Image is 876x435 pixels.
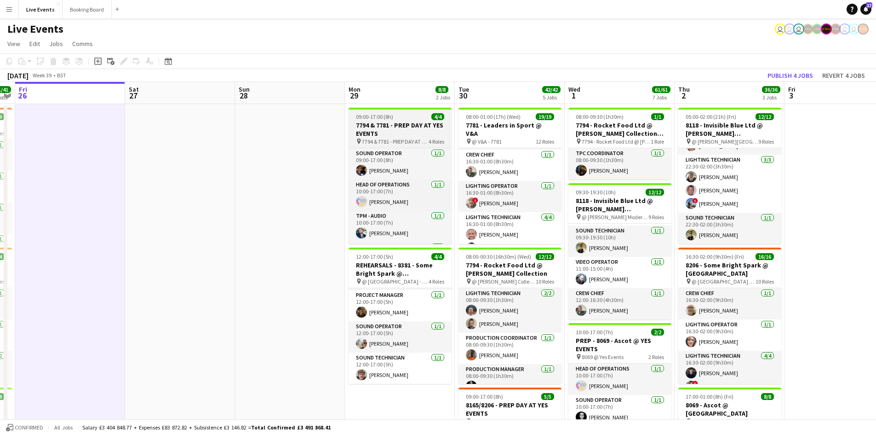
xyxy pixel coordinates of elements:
app-card-role: Lighting Technician3/322:30-02:00 (3h30m)[PERSON_NAME][PERSON_NAME]![PERSON_NAME] [678,155,781,213]
span: @ [GEOGRAPHIC_DATA] - 8206 [692,278,756,285]
span: Sun [239,85,250,93]
span: Fri [788,85,796,93]
app-card-role: Production Coordinator1/108:00-09:30 (1h30m)[PERSON_NAME] [458,333,561,364]
span: Confirmed [15,424,43,431]
app-card-role: Sound Technician1/109:30-19:30 (10h)[PERSON_NAME] [568,226,671,257]
app-card-role: Sound Operator1/109:00-17:00 (8h)[PERSON_NAME] [349,148,452,180]
span: 8165 - PREP DAY AT YES EVENTS [472,418,538,425]
div: 08:00-09:30 (1h30m)1/17794 - Rocket Food Ltd @ [PERSON_NAME] Collection - LOAD OUT 7794 - Rocket ... [568,108,671,180]
a: Jobs [46,38,67,50]
span: 42/42 [542,86,561,93]
h3: PREP - 8069 - Ascot @ YES EVENTS [568,336,671,353]
app-card-role: Production Manager1/108:00-09:30 (1h30m)[PERSON_NAME] [458,364,561,395]
span: 8/8 [761,393,774,400]
span: Edit [29,40,40,48]
app-user-avatar: Alex Gill [858,23,869,35]
h3: 7794 - Rocket Food Ltd @ [PERSON_NAME] Collection - LOAD OUT [568,121,671,138]
span: 1 Role [651,138,664,145]
h3: 8069 - Ascot @ [GEOGRAPHIC_DATA] [678,401,781,418]
span: @ [PERSON_NAME] Collection - 7794 [472,278,536,285]
span: Comms [72,40,93,48]
span: Jobs [49,40,63,48]
span: 27 [127,90,139,101]
app-user-avatar: Ollie Rolfe [839,23,850,35]
button: Confirmed [5,423,45,433]
span: 16:30-02:00 (9h30m) (Fri) [686,253,744,260]
h3: 7781 - Leaders in Sport @ V&A [458,121,561,138]
h3: 7794 - Rocket Food Ltd @ [PERSON_NAME] Collection [458,261,561,278]
app-card-role: TPC Coordinator1/108:00-09:30 (1h30m)[PERSON_NAME] [568,148,671,180]
app-user-avatar: Production Managers [821,23,832,35]
span: 12/12 [536,253,554,260]
span: 8/8 [435,86,448,93]
app-card-role: Lighting Technician2/208:00-09:30 (1h30m)[PERSON_NAME][PERSON_NAME] [458,288,561,333]
span: Total Confirmed £3 491 868.41 [251,424,331,431]
app-card-role: Lighting Operator1/116:30-02:00 (9h30m)[PERSON_NAME] [678,319,781,351]
button: Publish 4 jobs [764,70,817,81]
span: Wed [568,85,580,93]
span: 8069 - Ascot @ [GEOGRAPHIC_DATA] [692,418,758,425]
app-user-avatar: Production Managers [812,23,823,35]
span: 4/4 [431,113,444,120]
span: 4 Roles [429,138,444,145]
span: 30 [457,90,469,101]
span: 17:00-01:00 (8h) (Fri) [686,393,733,400]
app-user-avatar: Nadia Addada [793,23,804,35]
span: All jobs [52,424,74,431]
span: 09:30-19:30 (10h) [576,189,616,196]
span: 10 Roles [756,278,774,285]
span: 7794 - Rocket Food Ltd @ [PERSON_NAME] Collection [582,138,651,145]
app-card-role: Sound Operator1/112:00-17:00 (5h)[PERSON_NAME] [349,321,452,353]
a: 17 [860,4,871,15]
span: 2/2 [651,329,664,336]
span: Tue [458,85,469,93]
app-card-role: Sound Technician1/112:00-17:00 (5h)[PERSON_NAME] [349,353,452,384]
h3: 8118 - Invisible Blue Ltd @ [PERSON_NAME][GEOGRAPHIC_DATA] [568,197,671,213]
div: Salary £3 404 848.77 + Expenses £83 872.82 + Subsistence £3 146.82 = [82,424,331,431]
h1: Live Events [7,22,63,36]
app-user-avatar: Technical Department [848,23,859,35]
span: Fri [19,85,27,93]
span: 7794 & 7781 - PREP DAY AT YES EVENTS [362,138,429,145]
span: ! [693,381,698,386]
span: 12:00-17:00 (5h) [356,253,393,260]
span: 05:00-02:00 (21h) (Fri) [686,113,736,120]
span: View [7,40,20,48]
app-job-card: 05:00-02:00 (21h) (Fri)12/128118 - Invisible Blue Ltd @ [PERSON_NAME][GEOGRAPHIC_DATA] @ [PERSON_... [678,108,781,244]
span: 17 [866,2,872,8]
span: 4/4 [431,253,444,260]
app-job-card: 09:30-19:30 (10h)12/128118 - Invisible Blue Ltd @ [PERSON_NAME][GEOGRAPHIC_DATA] @ [PERSON_NAME] ... [568,183,671,319]
h3: REHEARSALS - 8381 - Some Bright Spark @ [GEOGRAPHIC_DATA] [349,261,452,278]
span: 12 Roles [536,138,554,145]
a: View [4,38,24,50]
span: 10:00-17:00 (7h) [576,329,613,336]
app-user-avatar: Production Managers [830,23,841,35]
app-card-role: Video Operator1/111:00-15:00 (4h)[PERSON_NAME] [568,257,671,288]
app-job-card: 08:00-01:00 (17h) (Wed)19/197781 - Leaders in Sport @ V&A @ V&A - 778112 RolesSTPM1/108:00-10:00 ... [458,108,561,244]
div: 08:00-00:30 (16h30m) (Wed)12/127794 - Rocket Food Ltd @ [PERSON_NAME] Collection @ [PERSON_NAME] ... [458,248,561,384]
span: 61/61 [652,86,670,93]
span: @ [PERSON_NAME] Modern - 8118 [582,214,648,220]
span: Mon [349,85,361,93]
span: @ [PERSON_NAME][GEOGRAPHIC_DATA] - 8118 [692,138,758,145]
span: 8069 @ Yes Events [582,354,624,360]
div: 5 Jobs [543,94,560,101]
app-card-role: Video Operator1/1 [349,242,452,273]
div: 16:30-02:00 (9h30m) (Fri)16/168206 - Some Bright Spark @ [GEOGRAPHIC_DATA] @ [GEOGRAPHIC_DATA] - ... [678,248,781,384]
h3: 8206 - Some Bright Spark @ [GEOGRAPHIC_DATA] [678,261,781,278]
app-card-role: Sound Operator1/110:00-17:00 (7h)[PERSON_NAME] [568,395,671,426]
app-card-role: Head of Operations1/110:00-17:00 (7h)[PERSON_NAME] [568,364,671,395]
app-user-avatar: Production Managers [802,23,813,35]
div: 10:00-17:00 (7h)2/2PREP - 8069 - Ascot @ YES EVENTS 8069 @ Yes Events2 RolesHead of Operations1/1... [568,323,671,426]
span: 12/12 [756,113,774,120]
span: 1/1 [651,113,664,120]
button: Live Events [19,0,63,18]
div: 7 Jobs [653,94,670,101]
div: 3 Jobs [762,94,780,101]
app-card-role: Crew Chief1/116:30-01:00 (8h30m)[PERSON_NAME] [458,150,561,181]
span: 12/12 [646,189,664,196]
span: 5 Roles [538,418,554,425]
div: BST [57,72,66,79]
app-card-role: TPM - AUDIO1/110:00-17:00 (7h)[PERSON_NAME] [349,211,452,242]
